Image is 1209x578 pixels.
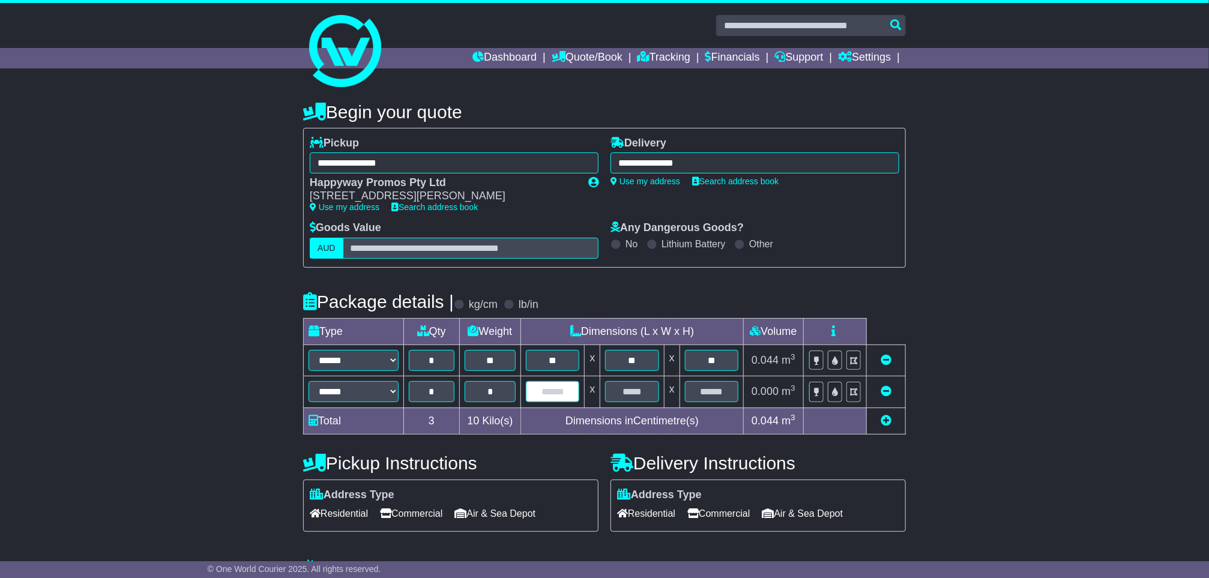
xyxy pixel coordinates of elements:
[782,385,795,397] span: m
[472,48,537,68] a: Dashboard
[762,504,843,523] span: Air & Sea Depot
[782,354,795,366] span: m
[611,137,666,150] label: Delivery
[664,345,680,376] td: x
[310,176,576,190] div: Happyway Promos Pty Ltd
[687,504,750,523] span: Commercial
[310,202,379,212] a: Use my address
[626,238,638,250] label: No
[310,190,576,203] div: [STREET_ADDRESS][PERSON_NAME]
[749,238,773,250] label: Other
[310,137,359,150] label: Pickup
[310,504,368,523] span: Residential
[467,415,479,427] span: 10
[469,298,498,312] label: kg/cm
[775,48,824,68] a: Support
[303,102,906,122] h4: Begin your quote
[404,318,460,345] td: Qty
[459,408,521,434] td: Kilo(s)
[404,408,460,434] td: 3
[304,318,404,345] td: Type
[617,504,675,523] span: Residential
[881,415,891,427] a: Add new item
[391,202,478,212] a: Search address book
[552,48,623,68] a: Quote/Book
[752,385,779,397] span: 0.000
[521,408,744,434] td: Dimensions in Centimetre(s)
[791,352,795,361] sup: 3
[638,48,690,68] a: Tracking
[208,564,381,574] span: © One World Courier 2025. All rights reserved.
[881,385,891,397] a: Remove this item
[310,238,343,259] label: AUD
[310,489,394,502] label: Address Type
[611,176,680,186] a: Use my address
[304,408,404,434] td: Total
[611,453,906,473] h4: Delivery Instructions
[791,413,795,422] sup: 3
[459,318,521,345] td: Weight
[782,415,795,427] span: m
[303,453,598,473] h4: Pickup Instructions
[752,415,779,427] span: 0.044
[791,384,795,393] sup: 3
[585,345,600,376] td: x
[692,176,779,186] a: Search address book
[617,489,702,502] label: Address Type
[662,238,726,250] label: Lithium Battery
[521,318,744,345] td: Dimensions (L x W x H)
[455,504,536,523] span: Air & Sea Depot
[705,48,760,68] a: Financials
[380,504,442,523] span: Commercial
[838,48,891,68] a: Settings
[310,221,381,235] label: Goods Value
[519,298,538,312] label: lb/in
[303,292,454,312] h4: Package details |
[752,354,779,366] span: 0.044
[611,221,744,235] label: Any Dangerous Goods?
[881,354,891,366] a: Remove this item
[743,318,803,345] td: Volume
[585,376,600,408] td: x
[664,376,680,408] td: x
